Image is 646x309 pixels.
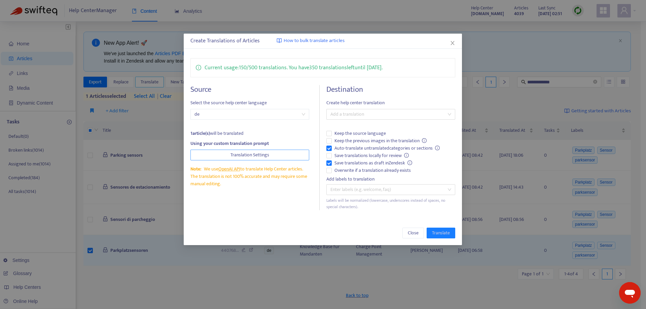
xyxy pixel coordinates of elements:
[332,159,415,167] span: Save translations as draft in Zendesk
[190,165,201,173] span: Note:
[326,99,455,107] span: Create help center translation
[332,152,412,159] span: Save translations locally for review
[230,151,269,159] span: Translation Settings
[404,153,409,158] span: info-circle
[449,39,457,47] button: Close
[190,165,309,188] div: We use to translate Help Center articles. The translation is not 100% accurate and may require so...
[450,40,456,46] span: close
[190,85,309,94] h4: Source
[196,64,201,70] span: info-circle
[218,165,240,173] a: OpenAI API
[332,145,443,152] span: Auto-translate untranslated categories or sections
[332,137,430,145] span: Keep the previous images in the translation
[190,150,309,160] button: Translation Settings
[619,282,641,304] iframe: Schaltfläche zum Öffnen des Messaging-Fensters
[408,229,419,237] span: Close
[190,37,455,45] div: Create Translations of Articles
[190,129,210,137] strong: 1 article(s)
[205,64,383,72] p: Current usage: 150 / 500 translations . You have 350 translations left until [DATE] .
[403,228,424,238] button: Close
[284,37,345,45] span: How to bulk translate articles
[194,109,305,119] span: de
[277,37,345,45] a: How to bulk translate articles
[332,167,414,174] span: Overwrite if a translation already exists
[427,228,456,238] button: Translate
[190,99,309,107] span: Select the source help center language
[190,130,309,137] div: will be translated
[408,160,412,165] span: info-circle
[190,140,309,147] div: Using your custom translation prompt
[326,197,455,210] div: Labels will be normalized (lowercase, underscores instead of spaces, no special characters).
[435,146,440,150] span: info-circle
[326,85,455,94] h4: Destination
[326,176,455,183] div: Add labels to translation
[422,138,427,143] span: info-circle
[277,38,282,43] img: image-link
[332,130,389,137] span: Keep the source language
